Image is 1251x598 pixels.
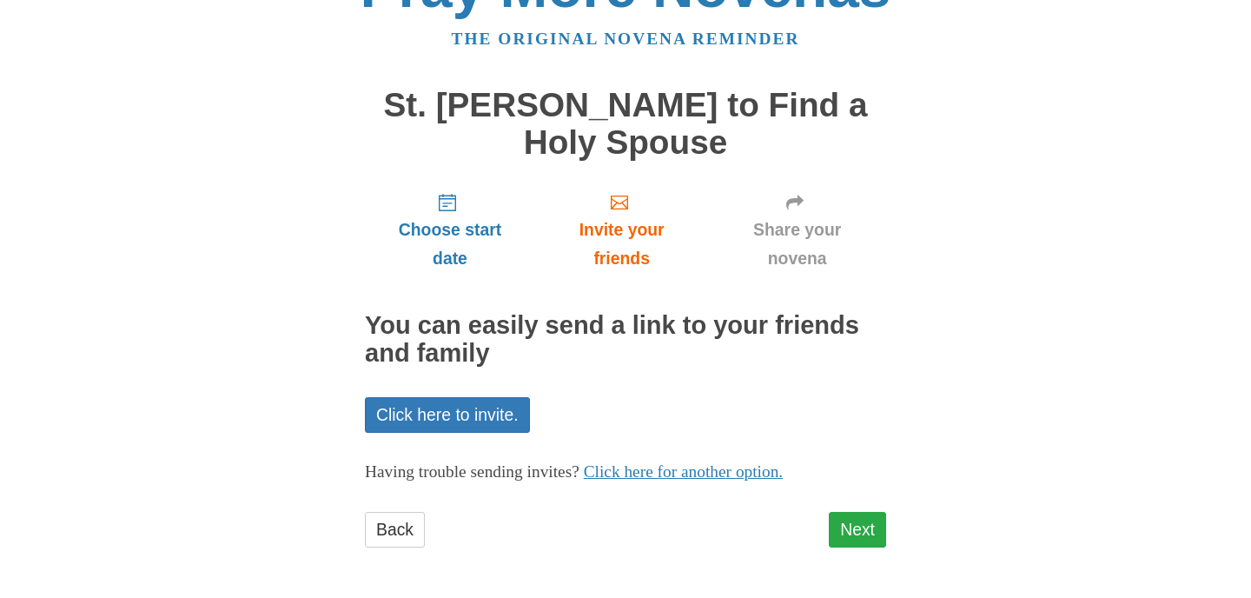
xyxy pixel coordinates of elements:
[365,397,530,433] a: Click here to invite.
[365,87,886,161] h1: St. [PERSON_NAME] to Find a Holy Spouse
[382,216,518,273] span: Choose start date
[708,178,886,282] a: Share your novena
[452,30,800,48] a: The original novena reminder
[365,312,886,368] h2: You can easily send a link to your friends and family
[725,216,869,273] span: Share your novena
[535,178,708,282] a: Invite your friends
[584,462,784,481] a: Click here for another option.
[553,216,691,273] span: Invite your friends
[365,512,425,548] a: Back
[365,462,579,481] span: Having trouble sending invites?
[829,512,886,548] a: Next
[365,178,535,282] a: Choose start date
